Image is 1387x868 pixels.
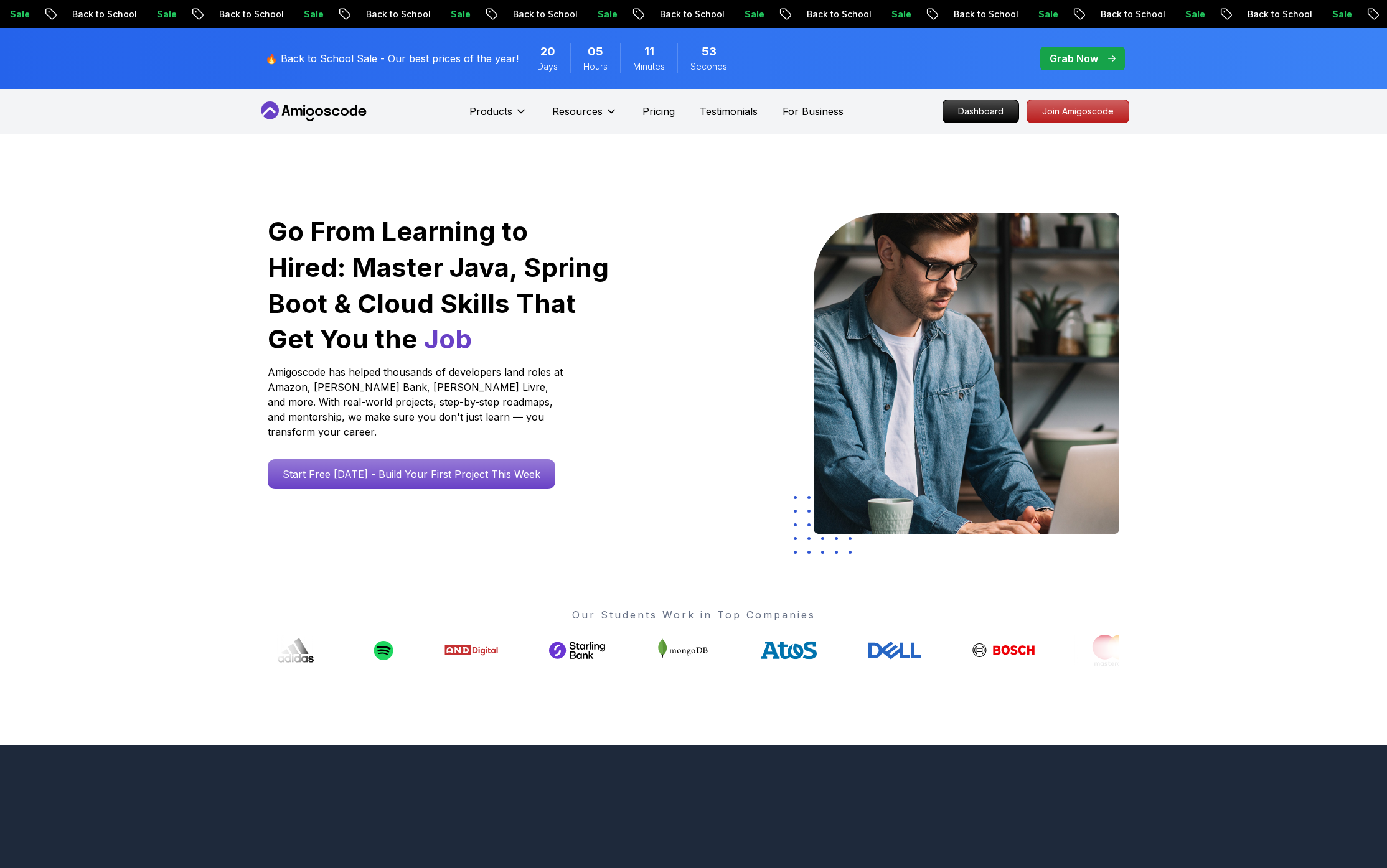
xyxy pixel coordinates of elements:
a: Start Free [DATE] - Build Your First Project This Week [268,459,555,489]
p: Join Amigoscode [1027,100,1129,123]
span: Hours [583,60,608,73]
button: Products [469,104,527,129]
span: Days [537,60,558,73]
p: Sale [585,8,625,21]
a: For Business [783,104,844,119]
p: Back to School [794,8,879,21]
span: Seconds [690,60,727,73]
button: Resources [552,104,618,129]
p: Sale [879,8,919,21]
h1: Go From Learning to Hired: Master Java, Spring Boot & Cloud Skills That Get You the [268,213,611,357]
p: Dashboard [943,100,1018,123]
p: Sale [732,8,772,21]
span: Minutes [633,60,665,73]
span: 53 Seconds [702,43,717,60]
p: Back to School [354,8,438,21]
p: Sale [1173,8,1213,21]
p: Amigoscode has helped thousands of developers land roles at Amazon, [PERSON_NAME] Bank, [PERSON_N... [268,365,567,439]
span: Job [424,323,472,355]
p: Sale [144,8,184,21]
p: Sale [291,8,331,21]
p: Back to School [1088,8,1173,21]
span: 11 Minutes [644,43,654,60]
p: Back to School [60,8,144,21]
p: Sale [438,8,478,21]
p: Sale [1026,8,1066,21]
a: Testimonials [700,104,758,119]
a: Pricing [642,104,675,119]
p: Resources [552,104,603,119]
img: hero [814,213,1119,534]
p: Our Students Work in Top Companies [268,607,1119,622]
p: Products [469,104,512,119]
p: Grab Now [1050,51,1098,66]
p: Back to School [207,8,291,21]
a: Dashboard [943,100,1019,123]
p: 🔥 Back to School Sale - Our best prices of the year! [265,51,519,66]
p: Back to School [1235,8,1320,21]
p: Sale [1320,8,1360,21]
a: Join Amigoscode [1027,100,1129,123]
p: Back to School [501,8,585,21]
p: Back to School [941,8,1026,21]
span: 20 Days [540,43,555,60]
p: Back to School [647,8,732,21]
span: 5 Hours [588,43,603,60]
